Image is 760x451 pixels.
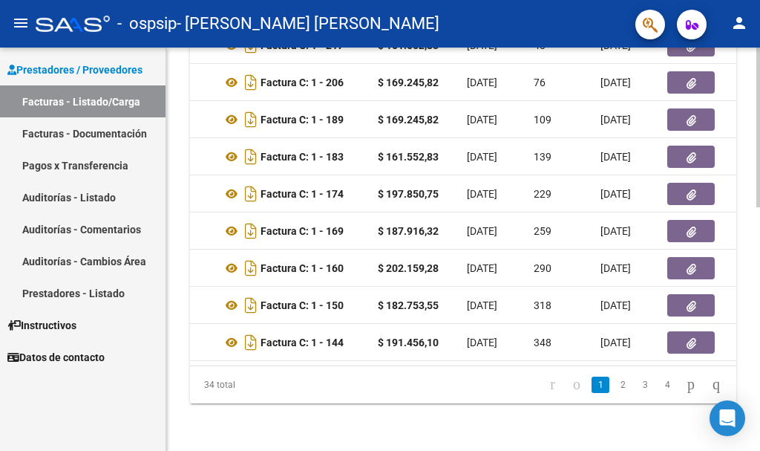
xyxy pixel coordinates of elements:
span: [DATE] [600,188,631,200]
a: go to last page [706,377,727,393]
span: - [PERSON_NAME] [PERSON_NAME] [177,7,439,40]
strong: $ 187.916,32 [378,225,439,237]
strong: $ 197.850,75 [378,188,439,200]
strong: $ 191.456,10 [378,337,439,348]
a: go to next page [681,377,701,393]
span: [DATE] [467,225,497,237]
li: page 4 [656,372,678,398]
i: Descargar documento [241,108,261,132]
mat-icon: person [730,14,748,32]
span: [DATE] [467,77,497,88]
span: [DATE] [600,77,631,88]
a: go to previous page [566,377,587,393]
strong: Factura C: 1 - 144 [261,337,344,348]
strong: Factura C: 1 - 174 [261,188,344,200]
i: Descargar documento [241,293,261,317]
span: 259 [534,225,551,237]
div: Open Intercom Messenger [710,400,745,436]
span: 109 [534,114,551,126]
i: Descargar documento [241,71,261,94]
span: [DATE] [600,299,631,311]
span: [DATE] [467,262,497,274]
span: [DATE] [467,299,497,311]
div: 34 total [190,366,297,403]
strong: $ 161.552,83 [378,151,439,163]
a: go to first page [543,377,562,393]
span: 229 [534,188,551,200]
strong: Factura C: 1 - 183 [261,151,344,163]
span: 290 [534,262,551,274]
span: [DATE] [600,262,631,274]
i: Descargar documento [241,331,261,354]
strong: $ 202.159,28 [378,262,439,274]
span: [DATE] [600,225,631,237]
li: page 3 [634,372,656,398]
a: 1 [592,377,609,393]
i: Descargar documento [241,219,261,243]
span: [DATE] [600,337,631,348]
li: page 1 [589,372,612,398]
strong: Factura C: 1 - 189 [261,114,344,126]
a: 2 [614,377,632,393]
i: Descargar documento [241,145,261,169]
strong: $ 182.753,55 [378,299,439,311]
li: page 2 [612,372,634,398]
a: 3 [636,377,654,393]
span: Instructivos [7,317,76,334]
mat-icon: menu [12,14,30,32]
strong: $ 169.245,82 [378,77,439,88]
span: 139 [534,151,551,163]
strong: Factura C: 1 - 217 [261,39,344,51]
span: Prestadores / Proveedores [7,62,142,78]
span: [DATE] [467,151,497,163]
span: [DATE] [467,188,497,200]
span: [DATE] [467,114,497,126]
span: [DATE] [467,337,497,348]
strong: Factura C: 1 - 150 [261,299,344,311]
span: 76 [534,77,546,88]
span: 348 [534,337,551,348]
a: 4 [658,377,676,393]
span: [DATE] [600,114,631,126]
i: Descargar documento [241,182,261,206]
strong: Factura C: 1 - 160 [261,262,344,274]
strong: $ 169.245,82 [378,114,439,126]
i: Descargar documento [241,256,261,280]
span: - ospsip [117,7,177,40]
span: [DATE] [600,151,631,163]
span: 318 [534,299,551,311]
strong: Factura C: 1 - 206 [261,77,344,88]
strong: Factura C: 1 - 169 [261,225,344,237]
span: Datos de contacto [7,349,105,366]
